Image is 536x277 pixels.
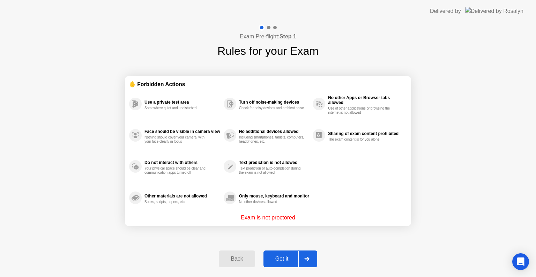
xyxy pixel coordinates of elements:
div: The exam content is for you alone [328,137,394,142]
div: Books, scripts, papers, etc [144,200,210,204]
div: Text prediction is not allowed [239,160,309,165]
div: Turn off noise-making devices [239,100,309,105]
button: Back [219,250,255,267]
div: No other Apps or Browser tabs allowed [328,95,403,105]
div: Do not interact with others [144,160,220,165]
div: Use of other applications or browsing the internet is not allowed [328,106,394,115]
div: Open Intercom Messenger [512,253,529,270]
div: Only mouse, keyboard and monitor [239,194,309,199]
div: Check for noisy devices and ambient noise [239,106,305,110]
div: Text prediction or auto-completion during the exam is not allowed [239,166,305,175]
div: Including smartphones, tablets, computers, headphones, etc. [239,135,305,144]
h1: Rules for your Exam [217,43,319,59]
div: No additional devices allowed [239,129,309,134]
b: Step 1 [280,33,296,39]
img: Delivered by Rosalyn [465,7,523,15]
div: Other materials are not allowed [144,194,220,199]
div: Your physical space should be clear and communication apps turned off [144,166,210,175]
div: Sharing of exam content prohibited [328,131,403,136]
div: No other devices allowed [239,200,305,204]
div: Nothing should cover your camera, with your face clearly in focus [144,135,210,144]
div: Got it [266,256,298,262]
p: Exam is not proctored [241,214,295,222]
div: Delivered by [430,7,461,15]
div: Use a private test area [144,100,220,105]
div: Somewhere quiet and undisturbed [144,106,210,110]
div: Face should be visible in camera view [144,129,220,134]
div: Back [221,256,253,262]
button: Got it [263,250,317,267]
div: ✋ Forbidden Actions [129,80,407,88]
h4: Exam Pre-flight: [240,32,296,41]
